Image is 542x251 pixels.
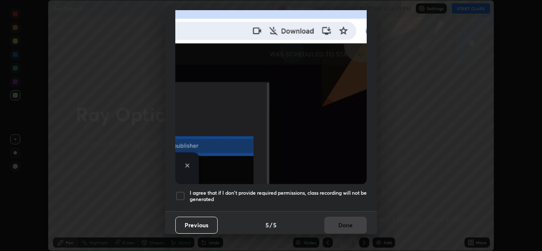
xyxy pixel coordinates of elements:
h5: I agree that if I don't provide required permissions, class recording will not be generated [190,190,367,203]
h4: / [270,221,272,229]
button: Previous [175,217,218,234]
h4: 5 [273,221,277,229]
h4: 5 [265,221,269,229]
